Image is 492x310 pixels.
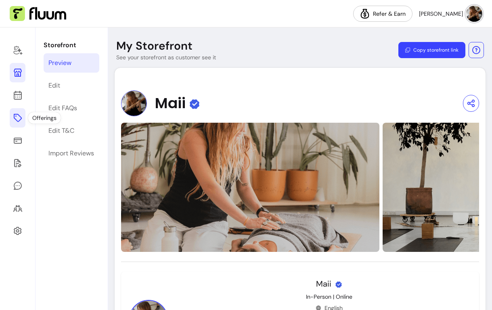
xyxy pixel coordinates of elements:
[10,176,25,195] a: My Messages
[116,53,216,61] p: See your storefront as customer see it
[316,279,331,289] span: Maii
[44,144,99,163] a: Import Reviews
[398,42,465,58] button: Copy storefront link
[48,149,94,158] div: Import Reviews
[419,6,482,22] button: avatar[PERSON_NAME]
[353,6,412,22] a: Refer & Earn
[48,103,77,113] div: Edit FAQs
[44,40,99,50] p: Storefront
[10,221,25,241] a: Settings
[44,53,99,73] a: Preview
[10,199,25,218] a: Clients
[48,126,74,136] div: Edit T&C
[155,95,186,111] span: Maii
[10,131,25,150] a: Sales
[121,90,147,116] img: Provider image
[466,6,482,22] img: avatar
[48,58,71,68] div: Preview
[306,293,352,301] p: In-Person | Online
[10,6,66,21] img: Fluum Logo
[10,63,25,82] a: Storefront
[419,10,463,18] span: [PERSON_NAME]
[48,81,60,90] div: Edit
[10,108,25,128] a: Offerings
[44,98,99,118] a: Edit FAQs
[10,86,25,105] a: Calendar
[28,112,61,124] div: Offerings
[116,39,193,53] p: My Storefront
[10,40,25,60] a: Home
[44,76,99,95] a: Edit
[121,123,379,252] img: https://d22cr2pskkweo8.cloudfront.net/8c0cb527-c8d8-4931-ad63-33ba0fa3934a
[10,153,25,173] a: Forms
[44,121,99,140] a: Edit T&C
